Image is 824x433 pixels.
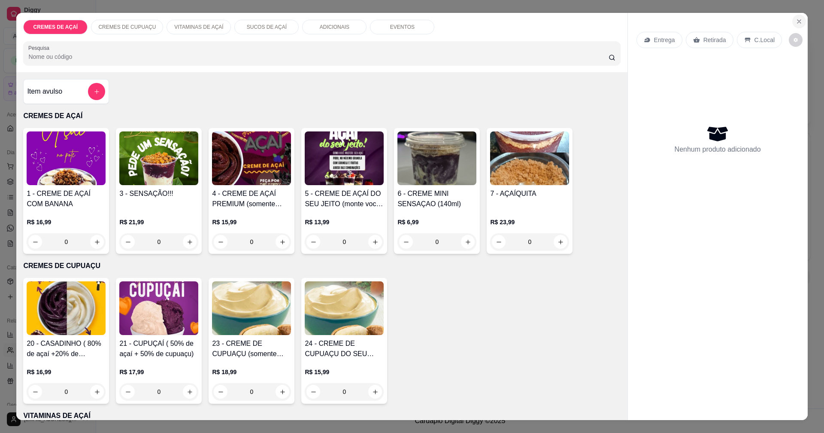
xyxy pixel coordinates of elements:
[789,33,803,47] button: decrease-product-quantity
[27,368,106,376] p: R$ 16,99
[23,411,620,421] p: VITAMINAS DE AÇAÍ
[320,24,349,30] p: ADICIONAIS
[28,52,608,61] input: Pesquisa
[212,131,291,185] img: product-image
[397,131,476,185] img: product-image
[27,218,106,226] p: R$ 16,99
[703,36,726,44] p: Retirada
[27,131,106,185] img: product-image
[399,235,413,249] button: decrease-product-quantity
[119,368,198,376] p: R$ 17,99
[754,36,775,44] p: C.Local
[675,144,761,155] p: Nenhum produto adicionado
[247,24,287,30] p: SUCOS DE AÇAÍ
[305,131,384,185] img: product-image
[305,338,384,359] h4: 24 - CREME DE CUPUAÇU DO SEU JEITO (monte do seu jeito?
[397,218,476,226] p: R$ 6,99
[174,24,223,30] p: VITAMINAS DE AÇAÍ
[119,281,198,335] img: product-image
[88,83,105,100] button: add-separate-item
[33,24,78,30] p: CREMES DE AÇAÍ
[23,111,620,121] p: CREMES DE AÇAÍ
[212,338,291,359] h4: 23 - CREME DE CUPUAÇU (somente cupuaçu)
[461,235,475,249] button: increase-product-quantity
[212,281,291,335] img: product-image
[27,86,62,97] h4: Item avulso
[490,218,569,226] p: R$ 23,99
[212,368,291,376] p: R$ 18,99
[212,218,291,226] p: R$ 15,99
[654,36,675,44] p: Entrega
[23,261,620,271] p: CREMES DE CUPUAÇU
[490,189,569,199] h4: 7 - AÇAÍQUITA
[27,338,106,359] h4: 20 - CASADINHO ( 80% de açaí +20% de cupuaçu)
[305,281,384,335] img: product-image
[305,218,384,226] p: R$ 13,99
[305,368,384,376] p: R$ 15,99
[305,189,384,209] h4: 5 - CREME DE AÇAÍ DO SEU JEITO (monte você seu açaí)
[390,24,415,30] p: EVENTOS
[119,189,198,199] h4: 3 - SENSAÇÃO!!!
[212,189,291,209] h4: 4 - CREME DE AÇAÍ PREMIUM (somente açaí)
[98,24,156,30] p: CREMES DE CUPUAÇU
[27,189,106,209] h4: 1 - CREME DE AÇAÍ COM BANANA
[397,189,476,209] h4: 6 - CREME MINI SENSAÇAO (140ml)
[119,338,198,359] h4: 21 - CUPUÇAÍ ( 50% de açaí + 50% de cupuaçu)
[27,281,106,335] img: product-image
[28,44,52,52] label: Pesquisa
[792,15,806,28] button: Close
[119,131,198,185] img: product-image
[119,218,198,226] p: R$ 21,99
[490,131,569,185] img: product-image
